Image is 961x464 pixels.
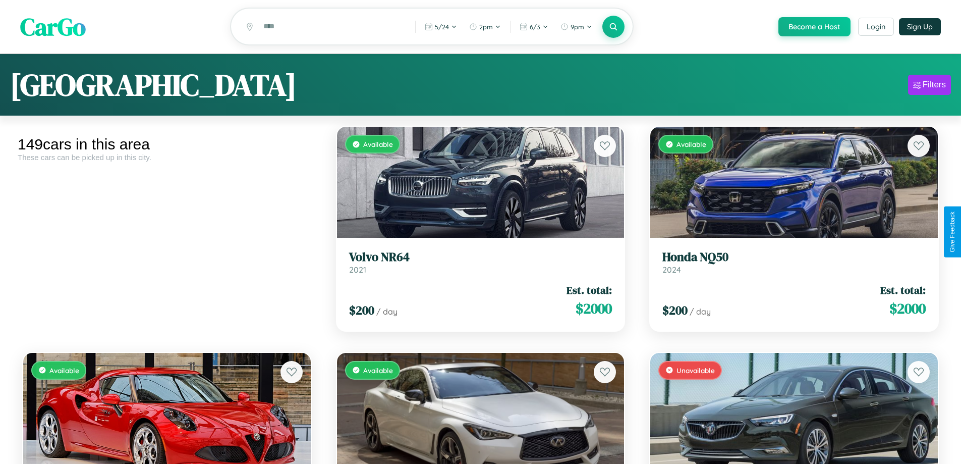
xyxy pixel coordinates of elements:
[349,302,374,319] span: $ 200
[571,23,584,31] span: 9pm
[923,80,946,90] div: Filters
[880,283,926,297] span: Est. total:
[363,140,393,148] span: Available
[420,19,462,35] button: 5/24
[778,17,851,36] button: Become a Host
[555,19,597,35] button: 9pm
[363,366,393,375] span: Available
[10,64,297,106] h1: [GEOGRAPHIC_DATA]
[18,136,316,153] div: 149 cars in this area
[889,298,926,319] span: $ 2000
[567,283,612,297] span: Est. total:
[662,302,688,319] span: $ 200
[18,153,316,162] div: These cars can be picked up in this city.
[49,366,79,375] span: Available
[349,250,612,275] a: Volvo NR642021
[676,140,706,148] span: Available
[949,212,956,252] div: Give Feedback
[662,250,926,265] h3: Honda NQ50
[676,366,715,375] span: Unavailable
[479,23,493,31] span: 2pm
[858,18,894,36] button: Login
[464,19,506,35] button: 2pm
[576,298,612,319] span: $ 2000
[690,306,711,317] span: / day
[20,10,86,43] span: CarGo
[349,265,366,275] span: 2021
[349,250,612,265] h3: Volvo NR64
[530,23,540,31] span: 6 / 3
[899,18,941,35] button: Sign Up
[662,265,681,275] span: 2024
[435,23,449,31] span: 5 / 24
[908,75,951,95] button: Filters
[662,250,926,275] a: Honda NQ502024
[376,306,398,317] span: / day
[515,19,553,35] button: 6/3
